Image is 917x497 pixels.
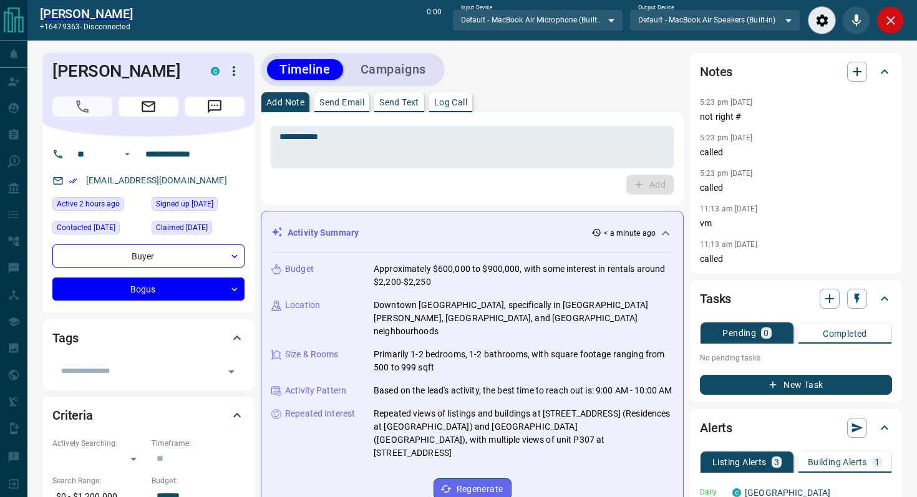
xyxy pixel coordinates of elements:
p: 5:23 pm [DATE] [700,98,753,107]
p: Repeated views of listings and buildings at [STREET_ADDRESS] (Residences at [GEOGRAPHIC_DATA]) an... [374,407,673,460]
h2: Alerts [700,418,732,438]
a: [EMAIL_ADDRESS][DOMAIN_NAME] [86,175,227,185]
p: Actively Searching: [52,438,145,449]
p: Budget [285,263,314,276]
h2: Criteria [52,405,93,425]
div: Mon Apr 28 2025 [52,221,145,238]
h2: Tags [52,328,78,348]
p: Activity Pattern [285,384,346,397]
p: Size & Rooms [285,348,339,361]
span: Call [52,97,112,117]
p: called [700,181,892,195]
p: < a minute ago [604,228,656,239]
div: Bogus [52,277,245,301]
div: Mon Aug 22 2016 [152,197,245,215]
div: Buyer [52,244,245,268]
p: Search Range: [52,475,145,486]
div: Tasks [700,284,892,314]
p: Listing Alerts [712,458,767,466]
svg: Email Verified [69,176,77,185]
p: Primarily 1-2 bedrooms, 1-2 bathrooms, with square footage ranging from 500 to 999 sqft [374,348,673,374]
p: Completed [823,329,867,338]
p: Pending [722,329,756,337]
p: Add Note [266,98,304,107]
span: Email [119,97,178,117]
div: condos.ca [211,67,220,75]
p: 5:23 pm [DATE] [700,133,753,142]
label: Input Device [461,4,493,12]
div: Tags [52,323,245,353]
p: not right # [700,110,892,123]
button: New Task [700,375,892,395]
p: 3 [774,458,779,466]
h1: [PERSON_NAME] [52,61,192,81]
h2: Tasks [700,289,731,309]
p: 0 [764,329,769,337]
p: Budget: [152,475,245,486]
p: vm [700,217,892,230]
p: Timeframe: [152,438,245,449]
button: Campaigns [348,59,439,80]
p: 5:23 pm [DATE] [700,169,753,178]
button: Timeline [267,59,343,80]
p: Location [285,299,320,312]
span: Claimed [DATE] [156,221,208,234]
div: Notes [700,57,892,87]
h2: Notes [700,62,732,82]
span: Message [185,97,245,117]
p: called [700,253,892,266]
div: Audio Settings [808,6,836,34]
button: Open [223,363,240,380]
p: called [700,146,892,159]
p: Activity Summary [288,226,359,239]
div: Tue Sep 16 2025 [52,197,145,215]
p: Log Call [434,98,467,107]
p: 0:00 [427,6,442,34]
div: Alerts [700,413,892,443]
div: Mute [842,6,870,34]
div: condos.ca [732,488,741,497]
div: Criteria [52,400,245,430]
div: Default - MacBook Air Microphone (Built-in) [452,9,623,31]
span: Active 2 hours ago [57,198,120,210]
p: 1 [875,458,880,466]
p: 11:13 am [DATE] [700,240,757,249]
p: 11:13 am [DATE] [700,205,757,213]
div: Default - MacBook Air Speakers (Built-in) [629,9,800,31]
span: disconnected [84,22,130,31]
p: Based on the lead's activity, the best time to reach out is: 9:00 AM - 10:00 AM [374,384,672,397]
p: Send Text [379,98,419,107]
a: [PERSON_NAME] [40,6,133,21]
div: Close [876,6,905,34]
p: Downtown [GEOGRAPHIC_DATA], specifically in [GEOGRAPHIC_DATA][PERSON_NAME], [GEOGRAPHIC_DATA], an... [374,299,673,338]
div: Fri Jul 14 2023 [152,221,245,238]
p: Repeated Interest [285,407,355,420]
span: Signed up [DATE] [156,198,213,210]
label: Output Device [638,4,674,12]
div: Activity Summary< a minute ago [271,221,673,244]
span: Contacted [DATE] [57,221,115,234]
p: Approximately $600,000 to $900,000, with some interest in rentals around $2,200-$2,250 [374,263,673,289]
p: Building Alerts [808,458,867,466]
p: No pending tasks [700,349,892,367]
button: Open [120,147,135,162]
p: +16479363 - [40,21,133,32]
p: Send Email [319,98,364,107]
